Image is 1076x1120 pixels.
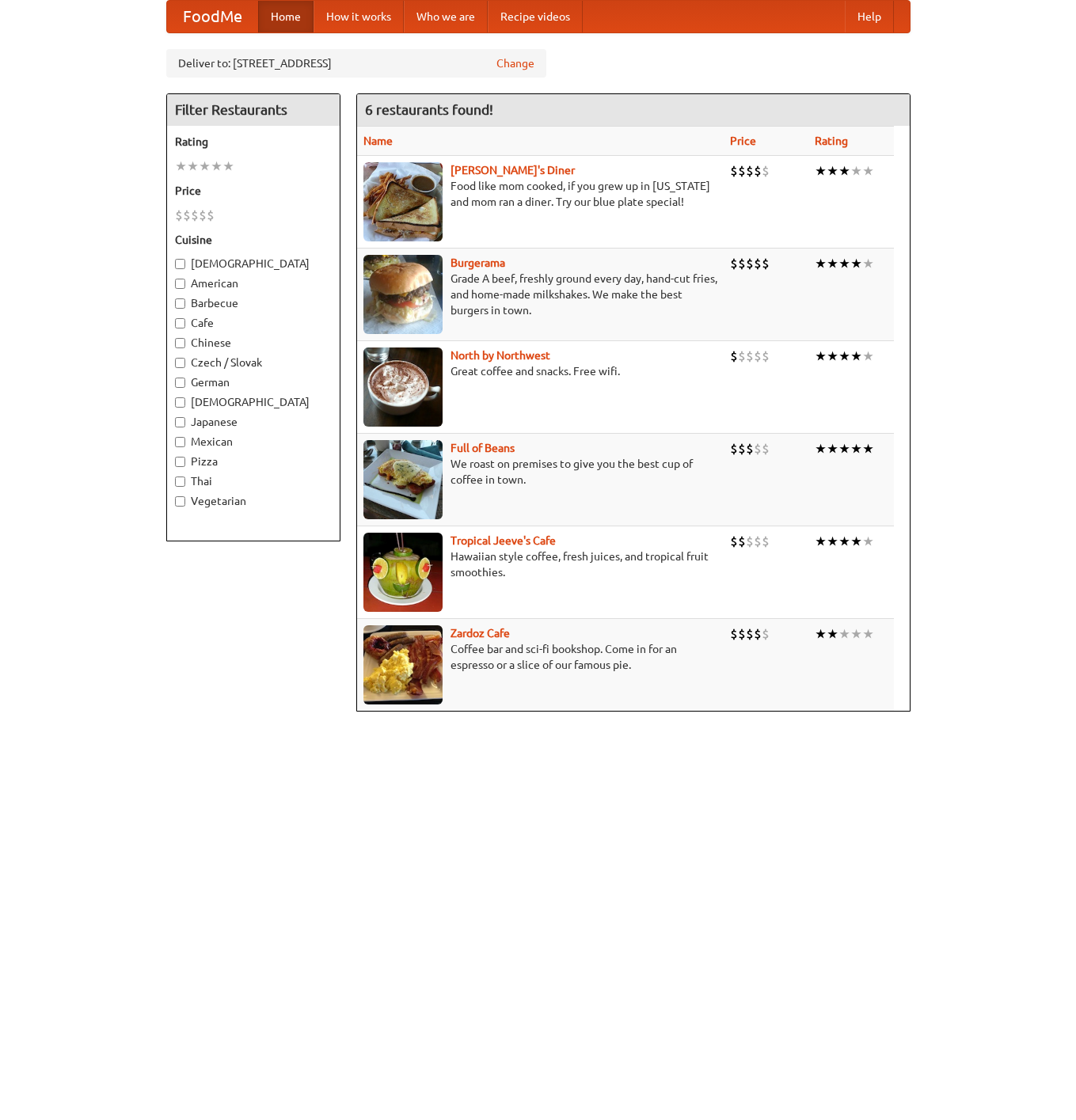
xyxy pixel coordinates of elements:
[488,1,583,32] a: Recipe videos
[175,256,332,271] label: [DEMOGRAPHIC_DATA]
[850,347,862,365] li: ★
[199,158,211,175] li: ★
[175,496,185,507] input: Vegetarian
[862,347,874,365] li: ★
[815,533,827,550] li: ★
[363,271,717,318] p: Grade A beef, freshly ground every day, hand-cut fries, and home-made milkshakes. We make the bes...
[363,625,443,704] img: zardoz.jpg
[815,255,827,272] li: ★
[175,437,185,447] input: Mexican
[730,533,738,550] li: $
[730,347,738,365] li: $
[762,162,770,180] li: $
[746,255,754,272] li: $
[451,534,556,547] a: Tropical Jeeve's Cafe
[762,347,770,365] li: $
[862,533,874,550] li: ★
[746,162,754,180] li: $
[451,164,575,177] a: [PERSON_NAME]'s Diner
[175,378,185,388] input: German
[175,355,332,370] label: Czech / Slovak
[363,440,443,519] img: beans.jpg
[175,434,332,450] label: Mexican
[404,1,488,32] a: Who we are
[862,440,874,457] li: ★
[183,207,191,224] li: $
[815,347,827,365] li: ★
[363,641,717,673] p: Coffee bar and sci-fi bookshop. Come in for an espresso or a slice of our famous pie.
[815,440,827,457] li: ★
[496,55,534,71] a: Change
[754,255,762,272] li: $
[175,295,332,311] label: Barbecue
[175,414,332,430] label: Japanese
[827,255,838,272] li: ★
[838,162,850,180] li: ★
[451,256,505,269] a: Burgerama
[365,102,493,117] ng-pluralize: 6 restaurants found!
[175,335,332,351] label: Chinese
[363,162,443,241] img: sallys.jpg
[850,625,862,643] li: ★
[175,259,185,269] input: [DEMOGRAPHIC_DATA]
[363,178,717,210] p: Food like mom cooked, if you grew up in [US_STATE] and mom ran a diner. Try our blue plate special!
[175,315,332,331] label: Cafe
[175,279,185,289] input: American
[827,347,838,365] li: ★
[827,533,838,550] li: ★
[314,1,404,32] a: How it works
[762,625,770,643] li: $
[827,625,838,643] li: ★
[746,440,754,457] li: $
[738,625,746,643] li: $
[862,255,874,272] li: ★
[815,135,848,147] a: Rating
[175,134,332,150] h5: Rating
[762,533,770,550] li: $
[175,374,332,390] label: German
[175,358,185,368] input: Czech / Slovak
[754,625,762,643] li: $
[746,625,754,643] li: $
[207,207,215,224] li: $
[838,440,850,457] li: ★
[738,162,746,180] li: $
[167,1,258,32] a: FoodMe
[175,207,183,224] li: $
[738,533,746,550] li: $
[746,533,754,550] li: $
[363,549,717,580] p: Hawaiian style coffee, fresh juices, and tropical fruit smoothies.
[175,397,185,408] input: [DEMOGRAPHIC_DATA]
[258,1,314,32] a: Home
[451,627,510,640] a: Zardoz Cafe
[175,394,332,410] label: [DEMOGRAPHIC_DATA]
[730,135,756,147] a: Price
[730,255,738,272] li: $
[175,183,332,199] h5: Price
[222,158,234,175] li: ★
[175,318,185,328] input: Cafe
[363,456,717,488] p: We roast on premises to give you the best cup of coffee in town.
[363,135,393,147] a: Name
[738,255,746,272] li: $
[738,347,746,365] li: $
[175,454,332,469] label: Pizza
[451,349,550,362] a: North by Northwest
[451,442,515,454] a: Full of Beans
[850,162,862,180] li: ★
[730,440,738,457] li: $
[191,207,199,224] li: $
[838,347,850,365] li: ★
[166,49,546,78] div: Deliver to: [STREET_ADDRESS]
[175,417,185,427] input: Japanese
[862,162,874,180] li: ★
[175,232,332,248] h5: Cuisine
[175,473,332,489] label: Thai
[363,533,443,612] img: jeeves.jpg
[175,457,185,467] input: Pizza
